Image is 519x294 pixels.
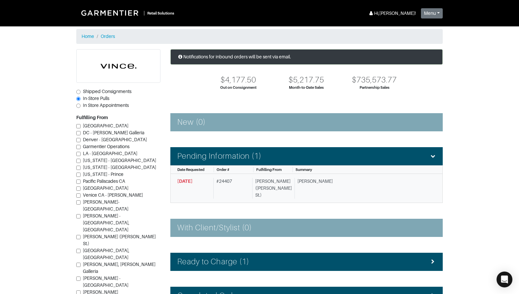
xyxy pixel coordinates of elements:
input: LA - [GEOGRAPHIC_DATA] [76,152,81,156]
div: $735,573.77 [352,75,397,85]
label: Fulfilling From [76,114,108,121]
input: Garmentier Operations [76,145,81,149]
input: Venice CA - [PERSON_NAME] [76,193,81,198]
input: In-Store Pulls [76,97,81,101]
div: Out on Consignment [220,85,257,90]
span: [US_STATE] - [GEOGRAPHIC_DATA] [83,165,156,170]
h4: Ready to Charge (1) [177,257,249,267]
span: [PERSON_NAME] ([PERSON_NAME] St.) [83,234,156,246]
h4: With Client/Stylist (0) [177,223,252,233]
div: | [144,10,145,16]
input: [PERSON_NAME], [PERSON_NAME] Galleria [76,263,81,267]
input: [GEOGRAPHIC_DATA] [76,124,81,128]
input: [US_STATE] - [GEOGRAPHIC_DATA] [76,166,81,170]
img: Garmentier [78,7,144,19]
div: $5,217.75 [289,75,324,85]
span: Shipped Consignments [83,89,131,94]
span: Fulfilling From [256,168,282,172]
input: [PERSON_NAME] - [GEOGRAPHIC_DATA], [GEOGRAPHIC_DATA] [76,214,81,218]
div: Month-to-Date Sales [289,85,324,90]
div: $4,177.50 [221,75,256,85]
input: Shipped Consignments [76,90,81,94]
input: [GEOGRAPHIC_DATA] [76,186,81,191]
span: [PERSON_NAME] - [GEOGRAPHIC_DATA] [83,276,128,288]
input: In Store Appointments [76,104,81,108]
div: # 24407 [213,178,250,199]
span: [DATE] [177,179,192,184]
a: |Retail Solutions [76,5,177,20]
button: Menu [421,8,443,18]
a: Home [82,34,94,39]
div: Hi, [PERSON_NAME] ! [368,10,416,17]
span: [US_STATE] - Prince [83,172,123,177]
span: DC - [PERSON_NAME] Galleria [83,130,144,135]
span: In Store Appointments [83,103,129,108]
div: Partnership Sales [360,85,390,90]
span: Denver - [GEOGRAPHIC_DATA] [83,137,147,142]
input: [PERSON_NAME]-[GEOGRAPHIC_DATA] [76,200,81,205]
span: Summary [295,168,312,172]
h4: New (0) [177,117,206,127]
input: [US_STATE] - Prince [76,173,81,177]
span: [GEOGRAPHIC_DATA] [83,185,128,191]
span: [GEOGRAPHIC_DATA], [GEOGRAPHIC_DATA] [83,248,129,260]
nav: breadcrumb [76,29,443,44]
input: Denver - [GEOGRAPHIC_DATA] [76,138,81,142]
span: Date Requested [177,168,204,172]
span: Garmentier Operations [83,144,129,149]
div: Open Intercom Messenger [497,272,512,287]
div: [PERSON_NAME] ([PERSON_NAME] St.) [252,178,292,199]
span: [PERSON_NAME], [PERSON_NAME] Galleria [83,262,156,274]
img: cyAkLTq7csKWtL9WARqkkVaF.png [77,49,160,82]
span: [US_STATE] - [GEOGRAPHIC_DATA] [83,158,156,163]
input: [GEOGRAPHIC_DATA], [GEOGRAPHIC_DATA] [76,249,81,253]
input: [US_STATE] - [GEOGRAPHIC_DATA] [76,159,81,163]
span: LA - [GEOGRAPHIC_DATA] [83,151,137,156]
div: [PERSON_NAME] [294,178,431,199]
span: In-Store Pulls [83,96,109,101]
div: Notifications for inbound orders will be sent via email. [170,49,443,65]
span: Venice CA - [PERSON_NAME] [83,192,143,198]
a: Orders [101,34,115,39]
input: [PERSON_NAME] - [GEOGRAPHIC_DATA] [76,277,81,281]
input: [PERSON_NAME] ([PERSON_NAME] St.) [76,235,81,239]
h4: Pending Information (1) [177,151,261,161]
input: DC - [PERSON_NAME] Galleria [76,131,81,135]
input: Pacific Paliscades CA [76,180,81,184]
small: Retail Solutions [147,11,174,15]
span: Pacific Paliscades CA [83,179,125,184]
span: Order # [217,168,229,172]
span: [PERSON_NAME]-[GEOGRAPHIC_DATA] [83,199,128,212]
span: [PERSON_NAME] - [GEOGRAPHIC_DATA], [GEOGRAPHIC_DATA] [83,213,129,232]
span: [GEOGRAPHIC_DATA] [83,123,128,128]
